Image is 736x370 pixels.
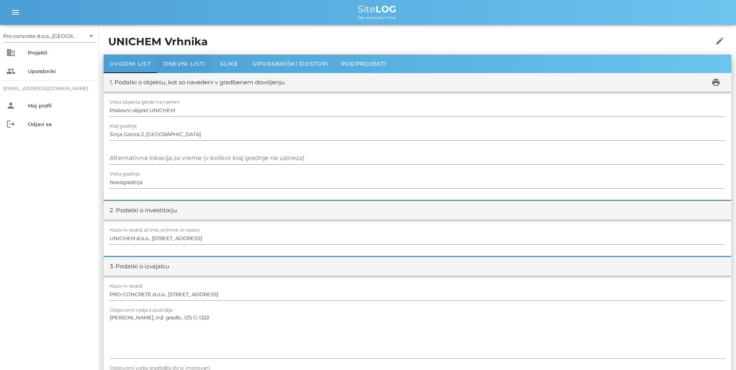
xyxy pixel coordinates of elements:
i: print [711,78,721,87]
div: 3. Podatki o izvajalcu [110,262,169,271]
span: Site [358,3,396,15]
div: Pro-concrete d.o.o., [GEOGRAPHIC_DATA] [3,32,77,39]
i: people [6,66,15,76]
b: LOG [376,3,396,15]
i: menu [11,8,20,17]
iframe: Chat Widget [626,286,736,370]
label: Naziv in sedež [110,283,143,289]
label: Naziv in sedež ali ime, priimek in naslov [110,227,200,233]
label: Vrsta gradnje [110,171,140,177]
span: Podprojekti [341,60,387,67]
div: Projekti [28,49,93,56]
div: Odjavi se [28,121,93,127]
span: Uporabniški dostopi [253,60,329,67]
div: 2. Podatki o investitorju [110,206,177,215]
div: Uporabniki [28,68,93,74]
i: person [6,101,15,110]
i: edit [715,36,724,46]
label: Kraj gradnje [110,123,137,129]
span: Dnevni listi [163,60,206,67]
label: Odgovorni vodja s področja [110,307,173,313]
div: Moj profil [28,102,93,109]
div: 1. Podatki o objektu, kot so navedeni v gradbenem dovoljenju [110,78,285,87]
i: logout [6,119,15,129]
h1: UNICHEM Vrhnika [108,34,675,50]
i: arrow_drop_down [87,31,96,41]
span: Uvodni list [110,60,151,67]
div: Pro-concrete d.o.o., [GEOGRAPHIC_DATA] [3,30,96,42]
i: business [6,48,15,57]
div: Pripomoček za klepet [626,286,736,370]
label: Vrsta objekta glede na namen [110,99,180,105]
span: We value your time. [358,15,396,20]
span: Slike [220,60,238,67]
